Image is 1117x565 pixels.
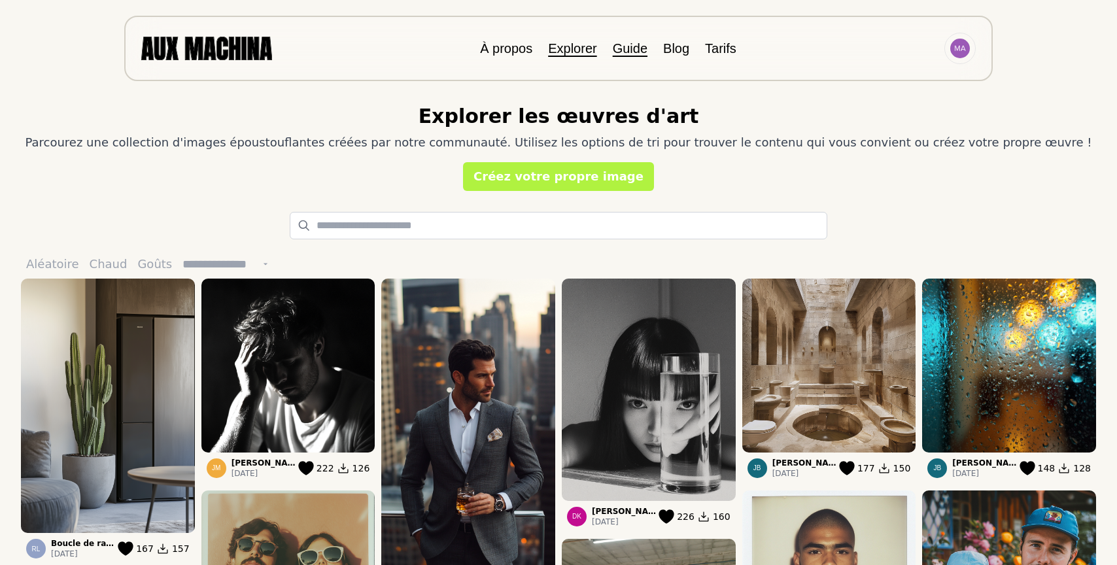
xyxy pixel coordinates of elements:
[677,511,695,522] font: 226
[84,250,133,279] button: Chaud
[857,463,875,473] font: 177
[1057,461,1091,475] button: 128
[952,458,1025,468] font: [PERSON_NAME]
[1073,463,1091,473] font: 128
[772,469,799,478] font: [DATE]
[893,463,911,473] font: 150
[548,41,596,56] a: Explorer
[463,162,654,191] a: Créez votre propre image
[26,257,79,271] font: Aléatoire
[90,257,128,271] font: Chaud
[25,135,1091,149] font: Parcourez une collection d'images époustouflantes créées par notre communauté. Utilisez les optio...
[697,509,730,524] button: 160
[572,513,581,520] span: DK
[337,461,370,475] button: 126
[562,279,736,501] img: 202411_8304e98322d44093bb7becf58c567b1a.png
[26,539,46,558] div: Boucle de rayon
[742,279,916,453] img: 202411_d4f1b1d625cb4536ab2eafd2c5f9c4a8.png
[21,279,195,533] img: 202411_35902bfe5a27404690e979090060b4ad.png
[51,549,78,558] font: [DATE]
[156,541,190,556] button: 157
[132,250,177,279] button: Goûts
[172,543,190,554] font: 157
[118,541,154,556] button: 167
[136,543,154,554] font: 167
[32,545,41,553] span: RL
[748,458,767,478] div: John Barco
[839,461,875,475] button: 177
[878,461,911,475] button: 150
[592,517,619,526] font: [DATE]
[473,169,644,183] font: Créez votre propre image
[207,458,226,478] div: James Mondea
[141,37,272,60] img: AUX MACHINES
[419,105,699,128] font: Explorer les œuvres d'art
[212,464,220,471] span: JM
[298,461,334,475] button: 222
[952,469,979,478] font: [DATE]
[663,41,689,56] a: Blog
[21,250,84,279] button: Aléatoire
[317,463,334,473] font: 222
[137,257,172,271] font: Goûts
[232,469,258,478] font: [DATE]
[232,458,305,468] font: [PERSON_NAME]
[934,464,942,471] span: JB
[713,511,730,522] font: 160
[1038,463,1056,473] font: 148
[352,463,370,473] font: 126
[950,39,970,58] img: Avatar
[567,507,587,526] div: Dan Kwarz
[705,41,736,56] a: Tarifs
[480,41,532,56] a: À propos
[659,509,695,524] button: 226
[772,458,846,468] font: [PERSON_NAME]
[51,539,122,548] font: Boucle de rayon
[1020,461,1056,475] button: 148
[592,507,665,516] font: [PERSON_NAME]
[613,41,647,56] a: Guide
[753,464,761,471] span: JB
[922,279,1096,453] img: 202411_b6617c4c69414d4da456252c7b8d1175.png
[927,458,947,478] div: John Barco
[201,279,375,453] img: 202411_80b20833acde434bb252de4bafa851a8.png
